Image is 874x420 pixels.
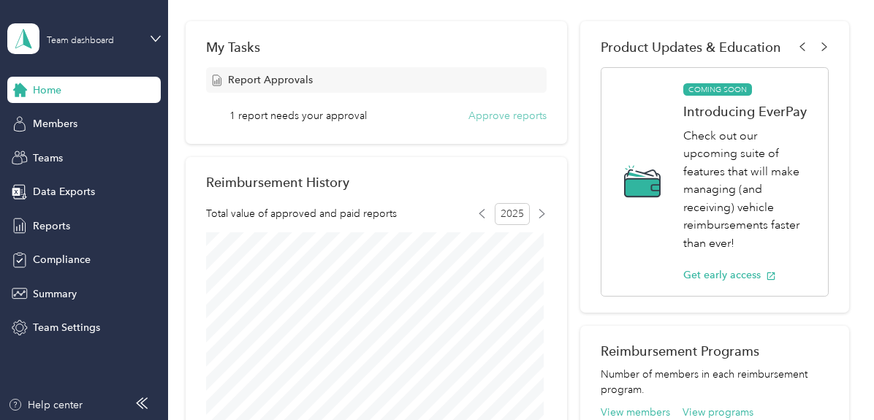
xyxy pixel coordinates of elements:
p: Number of members in each reimbursement program. [601,367,829,397]
h1: Introducing EverPay [683,104,813,119]
span: Reports [33,218,70,234]
span: 2025 [495,203,530,225]
span: Data Exports [33,184,95,199]
span: Team Settings [33,320,100,335]
div: Team dashboard [47,37,114,45]
span: Teams [33,150,63,166]
span: Report Approvals [228,72,313,88]
h2: Reimbursement Programs [601,343,829,359]
span: Home [33,83,61,98]
h2: Reimbursement History [206,175,349,190]
iframe: Everlance-gr Chat Button Frame [792,338,874,420]
button: Approve reports [468,108,547,123]
span: Compliance [33,252,91,267]
button: View programs [683,405,753,420]
span: Product Updates & Education [601,39,781,55]
button: Help center [8,397,83,413]
span: Members [33,116,77,131]
p: Check out our upcoming suite of features that will make managing (and receiving) vehicle reimburs... [683,127,813,253]
span: 1 report needs your approval [229,108,367,123]
button: Get early access [683,267,776,283]
div: My Tasks [206,39,547,55]
span: Total value of approved and paid reports [206,206,397,221]
span: Summary [33,286,77,302]
span: COMING SOON [683,83,752,96]
button: View members [601,405,670,420]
